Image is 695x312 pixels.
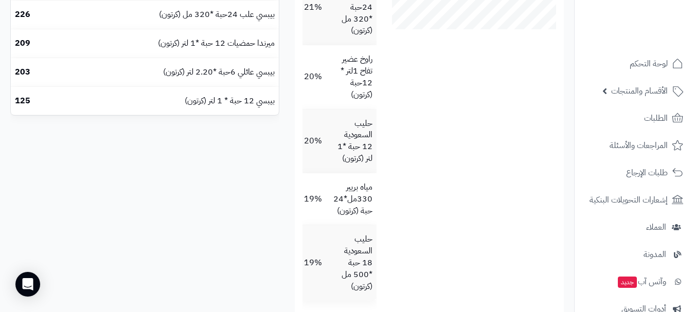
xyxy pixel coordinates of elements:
a: المدونة [581,242,689,267]
a: الطلبات [581,106,689,131]
span: الأقسام والمنتجات [611,84,668,98]
b: 226 [15,8,30,21]
a: طلبات الإرجاع [581,160,689,185]
a: العملاء [581,215,689,240]
td: 19% [300,225,329,300]
div: Open Intercom Messenger [15,272,40,297]
td: راوخ عضير تفاح 1لتر * 12حبة (كرتون) [329,45,377,108]
a: وآتس آبجديد [581,269,689,294]
td: 20% [300,45,329,108]
b: 125 [15,95,30,107]
td: حليب السعودية 18 حبة *500 مل (كرتون) [329,225,377,300]
img: logo-2.png [625,20,685,41]
b: 209 [15,37,30,49]
span: العملاء [646,220,666,234]
span: لوحة التحكم [630,57,668,71]
span: طلبات الإرجاع [626,166,668,180]
td: 20% [300,109,329,173]
span: الطلبات [644,111,668,125]
td: بيبسي عائلي 6حبة *2.20 لتر (كرتون) [88,58,279,86]
span: المدونة [644,247,666,262]
td: مياه بريير 330مل*24 حبة (كرتون) [329,173,377,225]
span: وآتس آب [617,274,666,289]
a: إشعارات التحويلات البنكية [581,188,689,212]
span: جديد [618,277,637,288]
span: إشعارات التحويلات البنكية [590,193,668,207]
td: حليب السعودية 12 حبة *1 لتر (كرتون) [329,109,377,173]
td: بيبسي علب 24حبة *320 مل (كرتون) [88,1,279,29]
a: المراجعات والأسئلة [581,133,689,158]
b: 203 [15,66,30,78]
td: بيبسي 12 حبة * 1 لتر (كرتون) [88,87,279,115]
span: المراجعات والأسئلة [610,138,668,153]
a: لوحة التحكم [581,51,689,76]
td: 19% [300,173,329,225]
td: ميرندا حمضيات 12 حبة *1 لتر (كرتون) [88,29,279,58]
